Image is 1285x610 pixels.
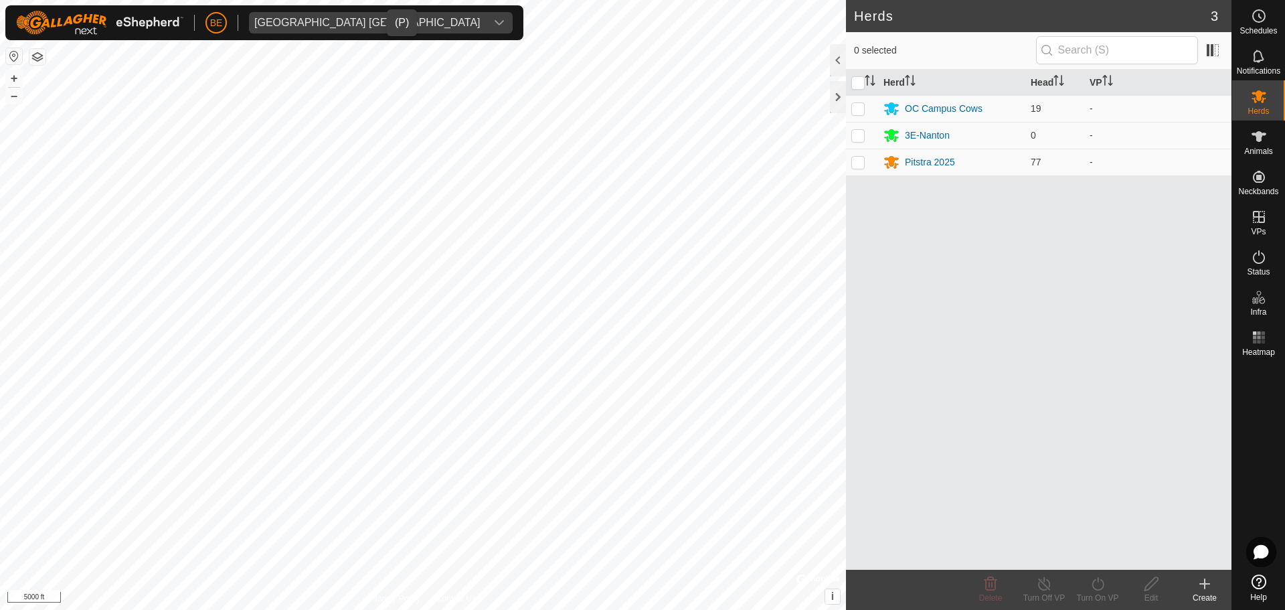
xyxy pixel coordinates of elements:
td: - [1084,149,1231,175]
div: dropdown trigger [486,12,513,33]
button: i [825,589,840,604]
div: 3E-Nanton [905,129,950,143]
span: BE [210,16,223,30]
span: i [831,591,834,602]
a: Privacy Policy [370,593,420,605]
h2: Herds [854,8,1211,24]
th: VP [1084,70,1231,96]
span: 3 [1211,6,1218,26]
span: Animals [1244,147,1273,155]
th: Herd [878,70,1025,96]
div: Turn On VP [1071,592,1124,604]
span: Delete [979,593,1003,603]
input: Search (S) [1036,36,1198,64]
p-sorticon: Activate to sort [1102,77,1113,88]
div: Edit [1124,592,1178,604]
span: Notifications [1237,67,1280,75]
span: Olds College Alberta [249,12,486,33]
button: Reset Map [6,48,22,64]
span: Infra [1250,308,1266,316]
span: 0 [1031,130,1036,141]
p-sorticon: Activate to sort [1053,77,1064,88]
span: Help [1250,593,1267,601]
button: Map Layers [29,49,46,65]
button: – [6,88,22,104]
th: Head [1025,70,1084,96]
span: 19 [1031,103,1041,114]
button: + [6,70,22,86]
p-sorticon: Activate to sort [865,77,875,88]
p-sorticon: Activate to sort [905,77,916,88]
td: - [1084,122,1231,149]
td: - [1084,95,1231,122]
span: Neckbands [1238,187,1278,196]
span: Schedules [1239,27,1277,35]
span: Heatmap [1242,348,1275,356]
div: [GEOGRAPHIC_DATA] [GEOGRAPHIC_DATA] [254,17,481,28]
div: OC Campus Cows [905,102,982,116]
span: 77 [1031,157,1041,167]
div: Create [1178,592,1231,604]
a: Contact Us [436,593,476,605]
span: VPs [1251,228,1266,236]
span: Status [1247,268,1270,276]
div: Turn Off VP [1017,592,1071,604]
div: Pitstra 2025 [905,155,955,169]
span: Herds [1248,107,1269,115]
span: 0 selected [854,44,1036,58]
img: Gallagher Logo [16,11,183,35]
a: Help [1232,569,1285,607]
